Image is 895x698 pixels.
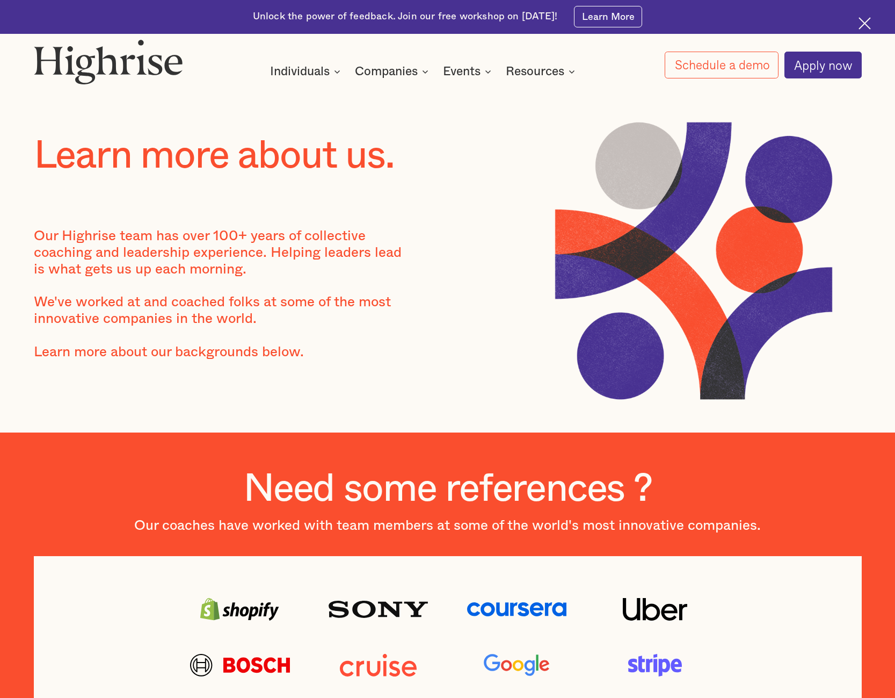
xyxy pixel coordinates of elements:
[443,65,494,78] div: Events
[443,65,481,78] div: Events
[243,466,652,512] h2: Need some references ?
[665,52,778,78] a: Schedule a demo
[506,65,578,78] div: Resources
[574,6,642,27] a: Learn More
[355,65,418,78] div: Companies
[506,65,564,78] div: Resources
[858,17,871,30] img: Cross icon
[134,517,761,534] div: Our coaches have worked with team members at some of the world's most innovative companies.
[34,228,414,377] div: Our Highrise team has over 100+ years of collective coaching and leadership experience. Helping l...
[270,65,330,78] div: Individuals
[253,10,558,24] div: Unlock the power of feedback. Join our free workshop on [DATE]!
[34,39,184,84] img: Highrise logo
[270,65,344,78] div: Individuals
[355,65,432,78] div: Companies
[34,134,448,177] h1: Learn more about us.
[784,52,862,79] a: Apply now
